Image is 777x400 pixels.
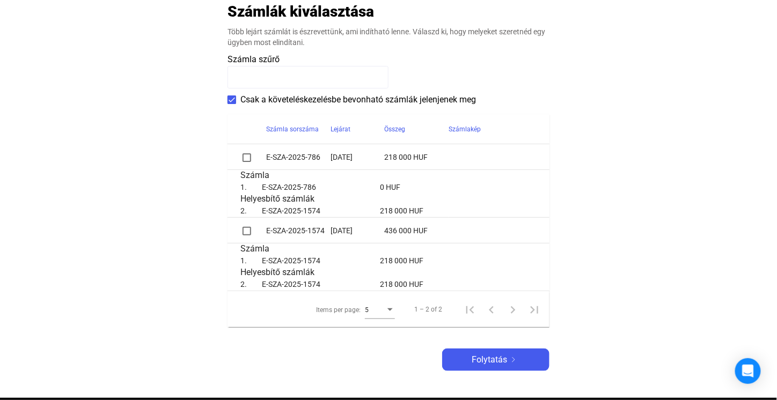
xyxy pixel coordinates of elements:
[240,243,537,254] div: Számla
[266,123,331,136] div: Számla sorszáma
[380,254,537,267] td: 218 000 HUF
[331,123,384,136] div: Lejárat
[240,204,262,217] td: 2.
[459,299,481,320] button: First page
[266,144,331,170] td: E-SZA-2025-786
[262,204,380,217] td: E-SZA-2025-1574
[228,2,374,21] h2: Számlák kiválasztása
[442,349,549,371] button: Folytatásarrow-right-white
[331,123,350,136] div: Lejárat
[365,306,369,314] span: 5
[524,299,545,320] button: Last page
[228,26,549,48] div: Több lejárt számlát is észrevettünk, ami indítható lenne. Válaszd ki, hogy melyeket szeretnéd egy...
[472,353,507,366] span: Folytatás
[228,54,280,64] span: Számla szűrő
[240,194,537,204] div: Helyesbítő számlák
[240,267,537,278] div: Helyesbítő számlák
[380,278,537,291] td: 218 000 HUF
[414,303,442,316] div: 1 – 2 of 2
[507,357,520,362] img: arrow-right-white
[240,170,537,181] div: Számla
[266,123,319,136] div: Számla sorszáma
[449,123,537,136] div: Számlakép
[331,218,384,243] td: [DATE]
[262,254,380,267] td: E-SZA-2025-1574
[384,144,449,170] td: 218 000 HUF
[384,123,405,136] div: Összeg
[502,299,524,320] button: Next page
[240,93,476,106] span: Csak a követeléskezelésbe bevonható számlák jelenjenek meg
[240,278,262,291] td: 2.
[449,123,481,136] div: Számlakép
[384,218,449,243] td: 436 000 HUF
[240,254,262,267] td: 1.
[380,204,537,217] td: 218 000 HUF
[481,299,502,320] button: Previous page
[266,218,331,243] td: E-SZA-2025-1574
[240,181,262,194] td: 1.
[380,181,537,194] td: 0 HUF
[331,144,384,170] td: [DATE]
[365,303,395,316] mat-select: Items per page:
[384,123,449,136] div: Összeg
[316,303,361,316] div: Items per page:
[262,181,380,194] td: E-SZA-2025-786
[262,278,380,291] td: E-SZA-2025-1574
[735,358,761,384] div: Open Intercom Messenger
